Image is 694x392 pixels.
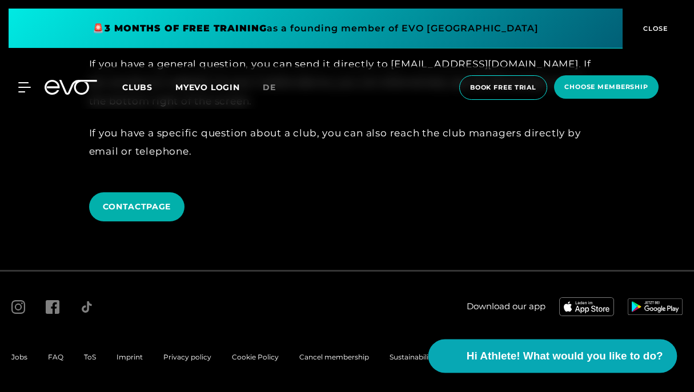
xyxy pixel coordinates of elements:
[122,82,175,92] a: Clubs
[628,298,683,314] img: evofitness app
[122,82,153,92] span: Clubs
[466,348,663,364] span: Hi Athlete! What would you like to do?
[263,81,290,94] a: de
[467,300,545,313] span: Download our app
[559,297,614,316] img: evofitness app
[89,184,190,230] a: CONTACTPAGE
[390,353,435,361] a: Sustainability
[175,82,240,92] a: MYEVO LOGIN
[11,353,27,361] a: Jobs
[299,353,369,361] a: Cancel membership
[456,75,551,100] a: book free trial
[48,353,63,361] a: FAQ
[84,353,96,361] a: ToS
[564,82,648,92] span: choose membership
[623,9,685,49] button: CLOSE
[551,75,662,100] a: choose membership
[89,124,603,161] div: If you have a specific question about a club, you can also reach the club managers directly by em...
[103,201,171,213] span: CONTACTPAGE
[232,353,279,361] a: Cookie Policy
[640,23,668,34] span: CLOSE
[163,353,211,361] a: Privacy policy
[117,353,143,361] a: Imprint
[263,82,276,92] span: de
[470,83,536,92] span: book free trial
[428,340,677,373] button: Hi Athlete! What would you like to do?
